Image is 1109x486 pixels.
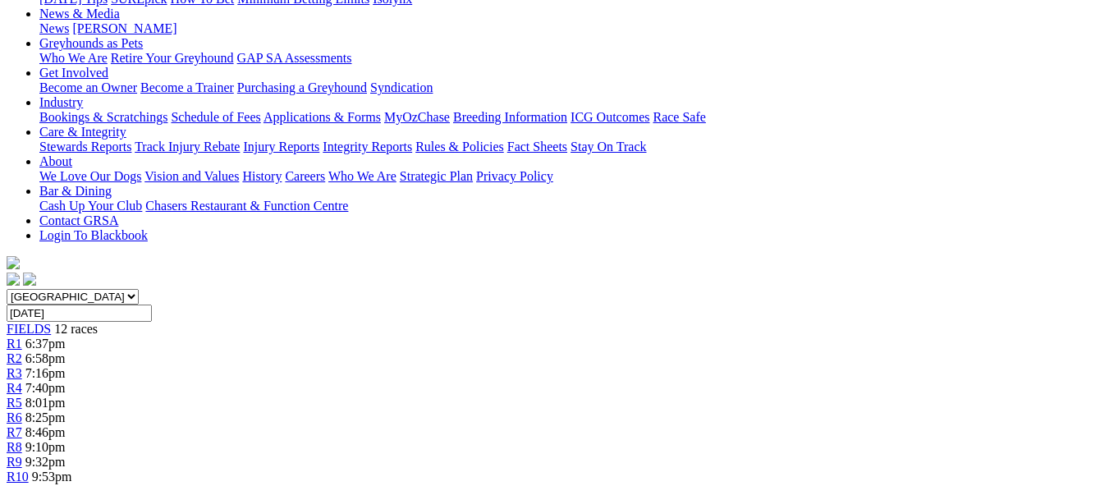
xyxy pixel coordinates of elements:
[39,228,148,242] a: Login To Blackbook
[237,80,367,94] a: Purchasing a Greyhound
[39,140,1102,154] div: Care & Integrity
[453,110,567,124] a: Breeding Information
[140,80,234,94] a: Become a Trainer
[264,110,381,124] a: Applications & Forms
[415,140,504,154] a: Rules & Policies
[39,66,108,80] a: Get Involved
[328,169,396,183] a: Who We Are
[39,169,141,183] a: We Love Our Dogs
[25,351,66,365] span: 6:58pm
[25,410,66,424] span: 8:25pm
[39,21,1102,36] div: News & Media
[39,80,1102,95] div: Get Involved
[7,351,22,365] a: R2
[72,21,176,35] a: [PERSON_NAME]
[23,273,36,286] img: twitter.svg
[39,51,1102,66] div: Greyhounds as Pets
[135,140,240,154] a: Track Injury Rebate
[384,110,450,124] a: MyOzChase
[39,51,108,65] a: Who We Are
[7,305,152,322] input: Select date
[39,213,118,227] a: Contact GRSA
[39,36,143,50] a: Greyhounds as Pets
[39,80,137,94] a: Become an Owner
[39,7,120,21] a: News & Media
[571,140,646,154] a: Stay On Track
[39,95,83,109] a: Industry
[400,169,473,183] a: Strategic Plan
[54,322,98,336] span: 12 races
[7,337,22,351] a: R1
[7,455,22,469] a: R9
[25,381,66,395] span: 7:40pm
[39,184,112,198] a: Bar & Dining
[39,110,1102,125] div: Industry
[7,381,22,395] a: R4
[39,125,126,139] a: Care & Integrity
[7,322,51,336] a: FIELDS
[653,110,705,124] a: Race Safe
[507,140,567,154] a: Fact Sheets
[243,140,319,154] a: Injury Reports
[7,425,22,439] a: R7
[25,425,66,439] span: 8:46pm
[144,169,239,183] a: Vision and Values
[7,410,22,424] a: R6
[7,256,20,269] img: logo-grsa-white.png
[571,110,649,124] a: ICG Outcomes
[323,140,412,154] a: Integrity Reports
[145,199,348,213] a: Chasers Restaurant & Function Centre
[7,440,22,454] a: R8
[39,154,72,168] a: About
[25,337,66,351] span: 6:37pm
[7,470,29,484] a: R10
[32,470,72,484] span: 9:53pm
[25,366,66,380] span: 7:16pm
[7,396,22,410] a: R5
[39,199,1102,213] div: Bar & Dining
[370,80,433,94] a: Syndication
[39,110,167,124] a: Bookings & Scratchings
[476,169,553,183] a: Privacy Policy
[171,110,260,124] a: Schedule of Fees
[7,366,22,380] a: R3
[25,455,66,469] span: 9:32pm
[285,169,325,183] a: Careers
[39,169,1102,184] div: About
[237,51,352,65] a: GAP SA Assessments
[25,440,66,454] span: 9:10pm
[7,273,20,286] img: facebook.svg
[39,21,69,35] a: News
[242,169,282,183] a: History
[25,396,66,410] span: 8:01pm
[39,140,131,154] a: Stewards Reports
[39,199,142,213] a: Cash Up Your Club
[111,51,234,65] a: Retire Your Greyhound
